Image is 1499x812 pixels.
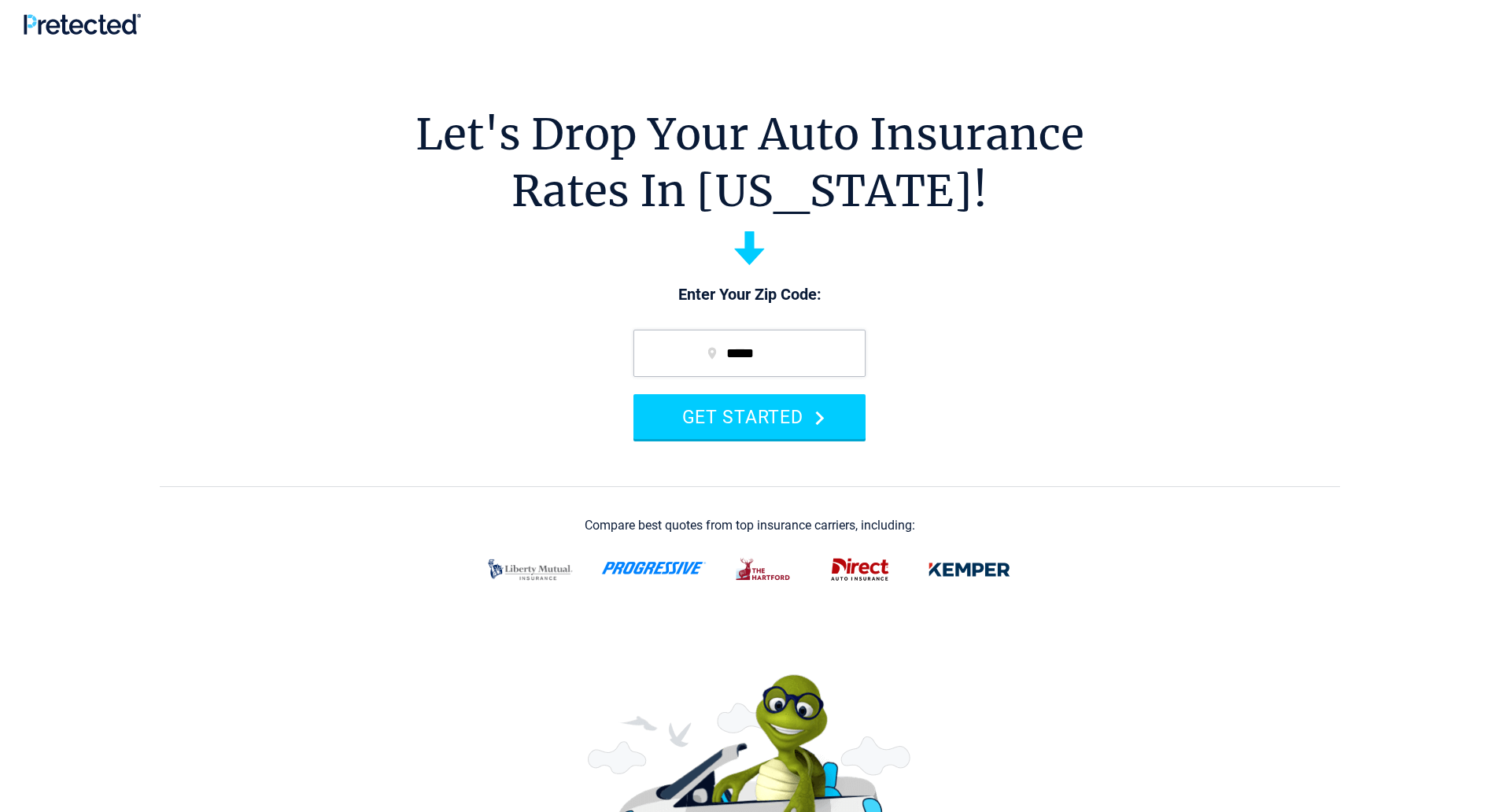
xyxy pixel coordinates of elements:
[415,106,1084,220] h1: Let's Drop Your Auto Insurance Rates In [US_STATE]!
[633,330,866,377] input: zip code
[726,549,803,590] img: thehartford
[618,284,881,306] p: Enter Your Zip Code:
[478,549,582,590] img: liberty
[24,13,141,35] img: Pretected Logo
[601,562,707,574] img: progressive
[821,549,899,590] img: direct
[633,394,866,439] button: GET STARTED
[585,519,915,533] div: Compare best quotes from top insurance carriers, including:
[917,549,1021,590] img: kemper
